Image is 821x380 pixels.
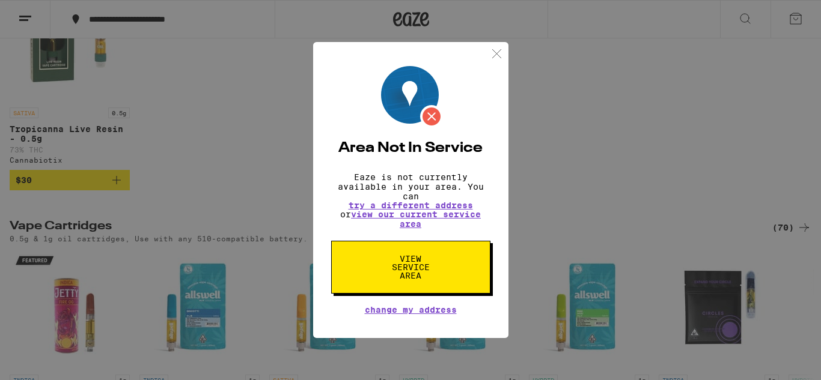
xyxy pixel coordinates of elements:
[381,66,443,128] img: Location
[7,8,87,18] span: Hi. Need any help?
[489,46,504,61] img: close.svg
[331,241,490,294] button: View Service Area
[380,255,442,280] span: View Service Area
[331,141,490,155] h2: Area Not In Service
[365,306,457,314] button: Change My Address
[331,172,490,229] p: Eaze is not currently available in your area. You can or
[349,201,473,210] button: try a different address
[331,254,490,264] a: View Service Area
[351,210,481,229] a: view our current service area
